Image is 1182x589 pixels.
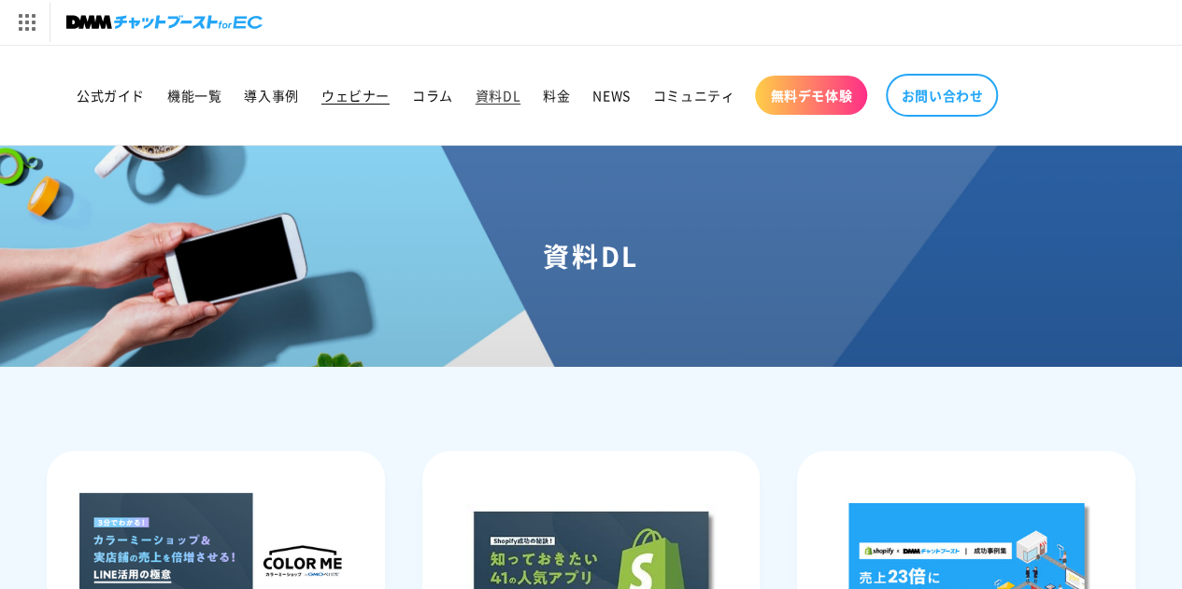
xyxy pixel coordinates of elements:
[886,74,998,117] a: お問い合わせ
[592,87,630,104] span: NEWS
[412,87,453,104] span: コラム
[156,76,233,115] a: 機能一覧
[244,87,298,104] span: 導入事例
[77,87,145,104] span: 公式ガイド
[532,76,581,115] a: 料金
[642,76,747,115] a: コミュニティ
[401,76,464,115] a: コラム
[653,87,735,104] span: コミュニティ
[901,87,983,104] span: お問い合わせ
[310,76,401,115] a: ウェビナー
[167,87,221,104] span: 機能一覧
[581,76,641,115] a: NEWS
[321,87,390,104] span: ウェビナー
[755,76,867,115] a: 無料デモ体験
[66,9,263,35] img: チャットブーストforEC
[22,239,1160,273] h1: 資料DL
[770,87,852,104] span: 無料デモ体験
[3,3,50,42] img: サービス
[464,76,532,115] a: 資料DL
[476,87,520,104] span: 資料DL
[233,76,309,115] a: 導入事例
[543,87,570,104] span: 料金
[65,76,156,115] a: 公式ガイド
